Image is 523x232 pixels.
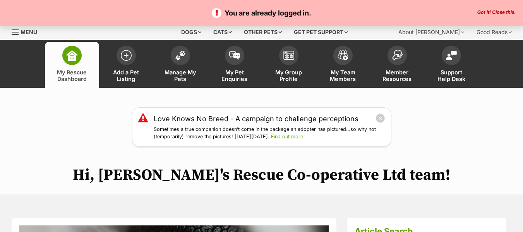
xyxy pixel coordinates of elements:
img: pet-enquiries-icon-7e3ad2cf08bfb03b45e93fb7055b45f3efa6380592205ae92323e6603595dc1f.svg [229,51,240,60]
img: add-pet-listing-icon-0afa8454b4691262ce3f59096e99ab1cd57d4a30225e0717b998d2c9b9846f56.svg [121,50,132,61]
img: dashboard-icon-eb2f2d2d3e046f16d808141f083e7271f6b2e854fb5c12c21221c1fb7104beca.svg [67,50,77,61]
span: My Rescue Dashboard [55,69,89,82]
div: Get pet support [288,24,353,40]
div: Cats [208,24,237,40]
span: Member Resources [380,69,415,82]
img: help-desk-icon-fdf02630f3aa405de69fd3d07c3f3aa587a6932b1a1747fa1d2bba05be0121f9.svg [446,51,457,60]
span: Add a Pet Listing [109,69,144,82]
div: Other pets [238,24,287,40]
span: My Team Members [326,69,360,82]
span: Menu [21,29,37,35]
a: My Rescue Dashboard [45,42,99,88]
p: Sometimes a true companion doesn’t come in the package an adopter has pictured…so why not (tempor... [154,126,385,141]
button: close [376,113,385,123]
a: Manage My Pets [153,42,207,88]
div: Dogs [176,24,207,40]
a: My Team Members [316,42,370,88]
a: My Group Profile [262,42,316,88]
img: group-profile-icon-3fa3cf56718a62981997c0bc7e787c4b2cf8bcc04b72c1350f741eb67cf2f40e.svg [283,51,294,60]
a: Menu [12,24,43,38]
a: My Pet Enquiries [207,42,262,88]
div: Good Reads [471,24,517,40]
a: Add a Pet Listing [99,42,153,88]
span: My Group Profile [271,69,306,82]
img: member-resources-icon-8e73f808a243e03378d46382f2149f9095a855e16c252ad45f914b54edf8863c.svg [392,50,403,60]
a: Support Help Desk [424,42,478,88]
img: manage-my-pets-icon-02211641906a0b7f246fdf0571729dbe1e7629f14944591b6c1af311fb30b64b.svg [175,50,186,60]
img: team-members-icon-5396bd8760b3fe7c0b43da4ab00e1e3bb1a5d9ba89233759b79545d2d3fc5d0d.svg [338,50,348,60]
span: Manage My Pets [163,69,198,82]
span: My Pet Enquiries [217,69,252,82]
span: Support Help Desk [434,69,469,82]
a: Member Resources [370,42,424,88]
a: Love Knows No Breed - A campaign to challenge perceptions [154,113,358,124]
a: Find out more [271,134,303,139]
div: About [PERSON_NAME] [393,24,470,40]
